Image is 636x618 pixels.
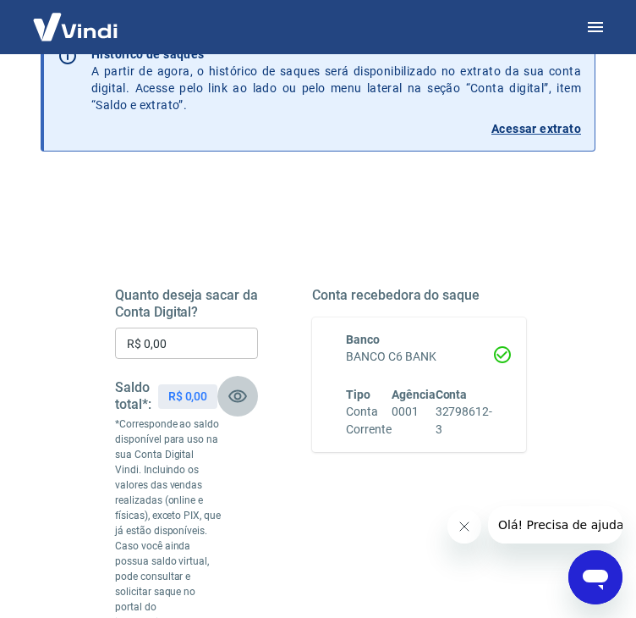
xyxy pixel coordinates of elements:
[10,12,142,25] span: Olá! Precisa de ajuda?
[91,46,581,63] p: Histórico de saques
[91,120,581,137] a: Acessar extrato
[392,388,436,401] span: Agência
[346,333,380,346] span: Banco
[447,510,481,544] iframe: Fechar mensagem
[115,287,258,321] h5: Quanto deseja sacar da Conta Digital?
[346,348,492,366] h6: BANCO C6 BANK
[168,388,208,406] p: R$ 0,00
[568,550,622,604] iframe: Botão para abrir a janela de mensagens
[346,403,392,439] h6: Conta Corrente
[91,46,581,113] p: A partir de agora, o histórico de saques será disponibilizado no extrato da sua conta digital. Ac...
[346,388,370,401] span: Tipo
[436,388,468,401] span: Conta
[436,403,493,439] h6: 32798612-3
[20,1,130,52] img: Vindi
[488,506,622,544] iframe: Mensagem da empresa
[312,287,526,304] h5: Conta recebedora do saque
[115,379,151,413] h5: Saldo total*:
[392,403,436,421] h6: 0001
[491,120,581,137] p: Acessar extrato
